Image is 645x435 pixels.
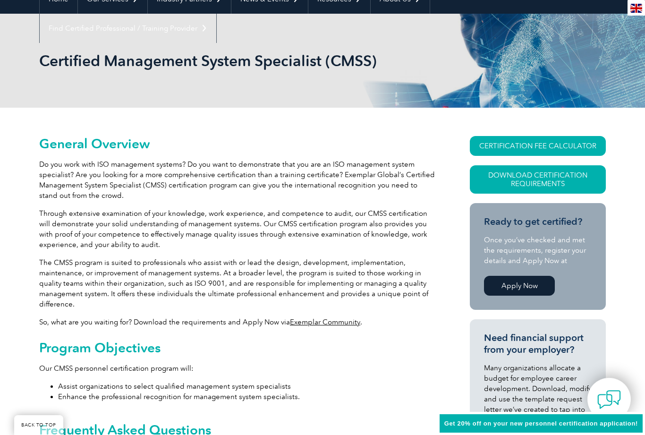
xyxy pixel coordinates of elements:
[39,317,436,327] p: So, what are you waiting for? Download the requirements and Apply Now via .
[630,4,642,13] img: en
[484,276,555,296] a: Apply Now
[14,415,63,435] a: BACK TO TOP
[484,332,592,356] h3: Need financial support from your employer?
[39,208,436,250] p: Through extensive examination of your knowledge, work experience, and competence to audit, our CM...
[597,388,621,411] img: contact-chat.png
[470,165,606,194] a: Download Certification Requirements
[39,159,436,201] p: Do you work with ISO management systems? Do you want to demonstrate that you are an ISO managemen...
[58,381,436,392] li: Assist organizations to select qualified management system specialists
[40,14,216,43] a: Find Certified Professional / Training Provider
[470,136,606,156] a: CERTIFICATION FEE CALCULATOR
[39,340,436,355] h2: Program Objectives
[39,363,436,374] p: Our CMSS personnel certification program will:
[444,420,638,427] span: Get 20% off on your new personnel certification application!
[39,257,436,309] p: The CMSS program is suited to professionals who assist with or lead the design, development, impl...
[39,136,436,151] h2: General Overview
[39,51,402,70] h1: Certified Management System Specialist (CMSS)
[58,392,436,402] li: Enhance the professional recognition for management system specialists.
[290,318,360,326] a: Exemplar Community
[484,216,592,228] h3: Ready to get certified?
[484,363,592,425] p: Many organizations allocate a budget for employee career development. Download, modify and use th...
[484,235,592,266] p: Once you’ve checked and met the requirements, register your details and Apply Now at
